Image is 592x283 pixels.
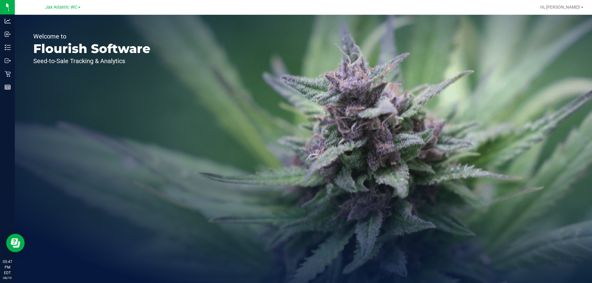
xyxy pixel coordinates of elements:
p: 08/19 [3,276,12,280]
inline-svg: Retail [5,71,11,77]
inline-svg: Reports [5,84,11,90]
span: Hi, [PERSON_NAME]! [540,5,580,10]
iframe: Resource center [6,234,25,252]
p: Seed-to-Sale Tracking & Analytics [33,58,150,64]
p: Welcome to [33,33,150,39]
span: Jax Atlantic WC [45,5,77,10]
p: Flourish Software [33,42,150,55]
p: 05:47 PM EDT [3,259,12,276]
inline-svg: Inventory [5,44,11,51]
inline-svg: Analytics [5,18,11,24]
inline-svg: Outbound [5,58,11,64]
inline-svg: Inbound [5,31,11,37]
